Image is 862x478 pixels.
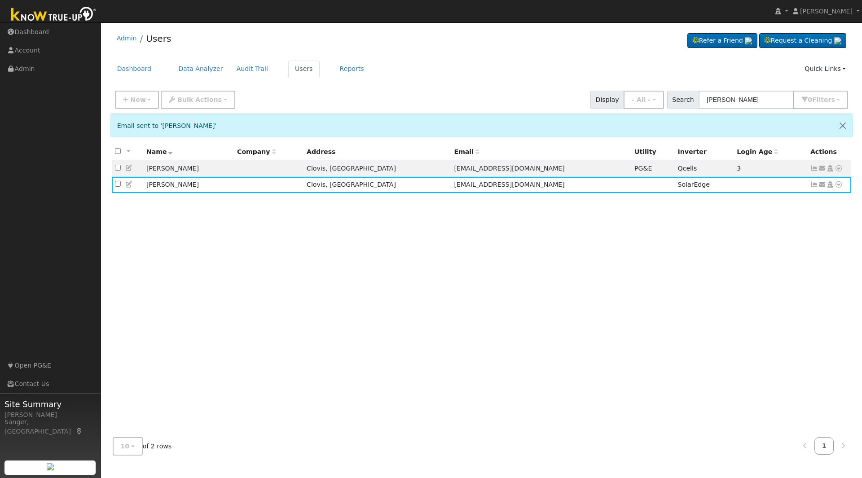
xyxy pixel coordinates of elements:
span: Name [146,148,173,155]
a: caschlueter81@gmail.com [818,164,827,173]
a: Quick Links [798,61,853,77]
span: 09/08/2025 9:07:28 AM [737,165,741,172]
img: retrieve [745,37,752,44]
a: Refer a Friend [687,33,757,48]
td: [PERSON_NAME] [143,177,234,193]
span: Search [667,91,699,109]
img: retrieve [834,37,841,44]
a: 1 [814,437,834,455]
div: Address [307,147,448,157]
span: Qcells [678,165,697,172]
a: Edit User [125,164,133,171]
a: Login As [826,165,834,172]
a: Show Graph [810,165,818,172]
td: Clovis, [GEOGRAPHIC_DATA] [303,177,451,193]
button: - All - [624,91,664,109]
span: Filter [812,96,835,103]
span: 10 [121,443,130,450]
span: of 2 rows [113,437,172,456]
span: SolarEdge [678,181,710,188]
a: Data Analyzer [172,61,230,77]
span: PG&E [634,165,652,172]
span: Days since last login [737,148,778,155]
td: [PERSON_NAME] [143,160,234,177]
span: Email sent to '[PERSON_NAME]' [117,122,217,129]
span: s [831,96,835,103]
span: New [130,96,145,103]
div: [PERSON_NAME] [4,410,96,420]
span: Bulk Actions [177,96,222,103]
img: Know True-Up [7,5,101,25]
div: Sanger, [GEOGRAPHIC_DATA] [4,417,96,436]
a: Edit User [125,181,133,188]
button: Bulk Actions [161,91,235,109]
a: jen_sch5324@yahoo.com [818,180,827,189]
div: Inverter [678,147,731,157]
input: Search [699,91,794,109]
button: 0Filters [793,91,848,109]
a: Users [146,33,171,44]
a: Other actions [835,164,843,173]
a: Request a Cleaning [759,33,846,48]
span: [EMAIL_ADDRESS][DOMAIN_NAME] [454,181,565,188]
span: Site Summary [4,398,96,410]
a: Show Graph [810,181,818,188]
a: Dashboard [110,61,158,77]
a: Reports [333,61,371,77]
button: New [115,91,159,109]
a: Audit Trail [230,61,275,77]
span: [EMAIL_ADDRESS][DOMAIN_NAME] [454,165,565,172]
a: Map [75,428,84,435]
div: Actions [810,147,848,157]
span: Company name [237,148,276,155]
span: Display [590,91,624,109]
span: Email [454,148,479,155]
a: Users [288,61,320,77]
a: Admin [117,35,137,42]
a: Other actions [835,180,843,189]
div: Utility [634,147,672,157]
span: [PERSON_NAME] [800,8,853,15]
td: Clovis, [GEOGRAPHIC_DATA] [303,160,451,177]
button: 10 [113,437,143,456]
a: Login As [826,181,834,188]
img: retrieve [47,463,54,470]
button: Close [833,114,852,136]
